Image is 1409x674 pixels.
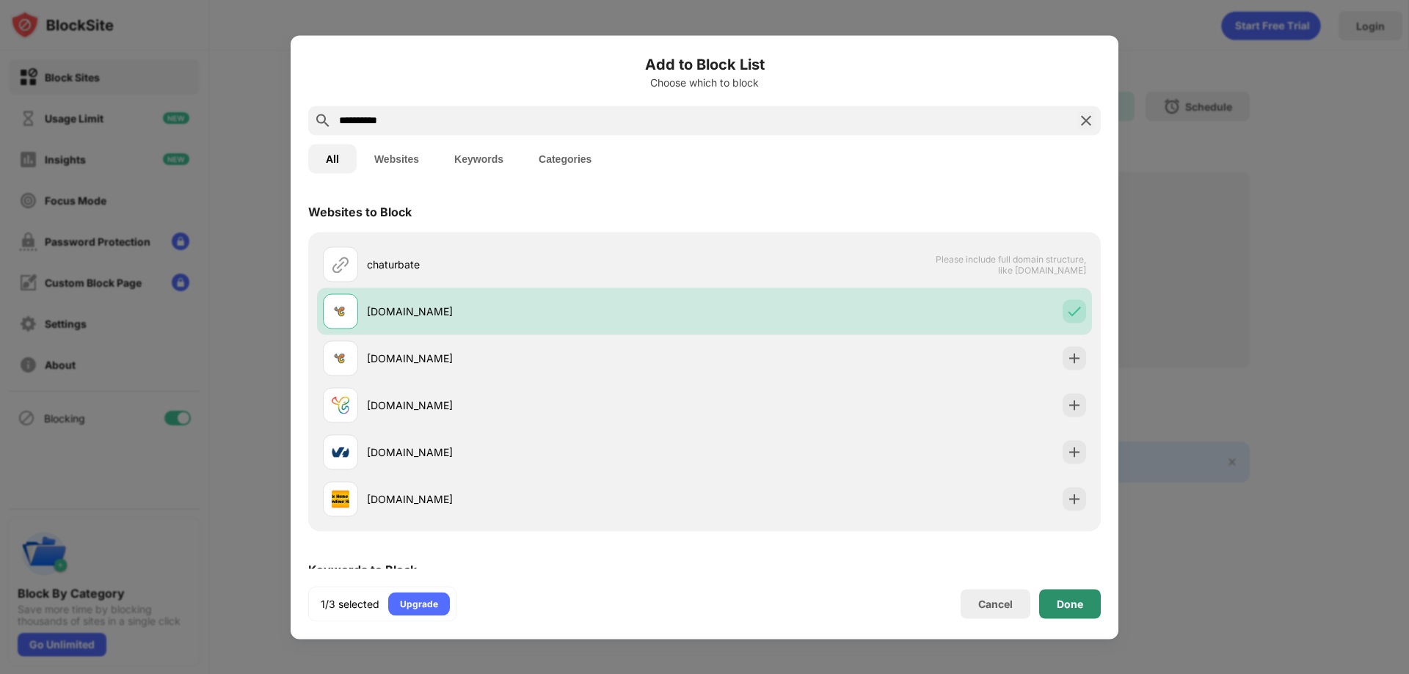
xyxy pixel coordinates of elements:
div: [DOMAIN_NAME] [367,491,704,507]
div: [DOMAIN_NAME] [367,351,704,366]
img: favicons [332,396,349,414]
button: Keywords [437,144,521,173]
button: Categories [521,144,609,173]
button: All [308,144,357,173]
div: 1/3 selected [321,596,379,611]
img: favicons [332,302,349,320]
img: favicons [332,490,349,508]
div: Websites to Block [308,204,412,219]
div: Choose which to block [308,76,1101,88]
img: favicons [332,349,349,367]
span: Please include full domain structure, like [DOMAIN_NAME] [935,253,1086,275]
h6: Add to Block List [308,53,1101,75]
img: url.svg [332,255,349,273]
button: Websites [357,144,437,173]
div: chaturbate [367,257,704,272]
img: search.svg [314,111,332,129]
img: favicons [332,443,349,461]
div: [DOMAIN_NAME] [367,444,704,460]
img: search-close [1077,111,1095,129]
div: Done [1057,598,1083,609]
div: Keywords to Block [308,562,417,576]
div: [DOMAIN_NAME] [367,304,704,319]
div: Cancel [978,598,1013,610]
div: Upgrade [400,596,438,611]
div: [DOMAIN_NAME] [367,398,704,413]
